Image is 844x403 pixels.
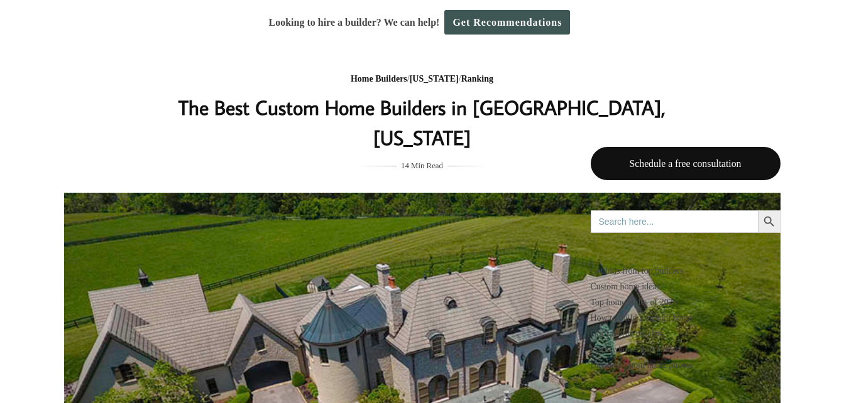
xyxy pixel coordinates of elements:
a: Ranking [461,74,493,83]
a: Get Recommendations [444,10,570,35]
a: [US_STATE] [410,74,459,83]
div: / / [172,72,673,87]
a: Home Builders [351,74,407,83]
h1: The Best Custom Home Builders in [GEOGRAPHIC_DATA], [US_STATE] [172,92,673,153]
span: 14 Min Read [401,159,443,173]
